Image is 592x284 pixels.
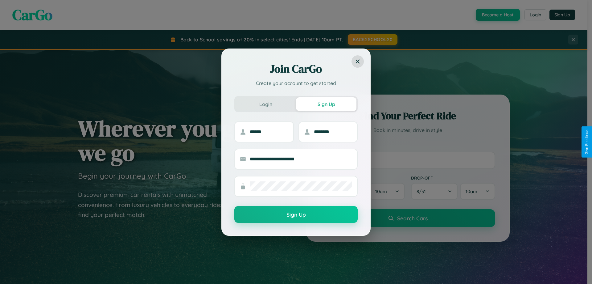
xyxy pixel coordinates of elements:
h2: Join CarGo [234,61,358,76]
div: Give Feedback [585,129,589,155]
button: Sign Up [234,206,358,223]
p: Create your account to get started [234,79,358,87]
button: Login [236,97,296,111]
button: Sign Up [296,97,356,111]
